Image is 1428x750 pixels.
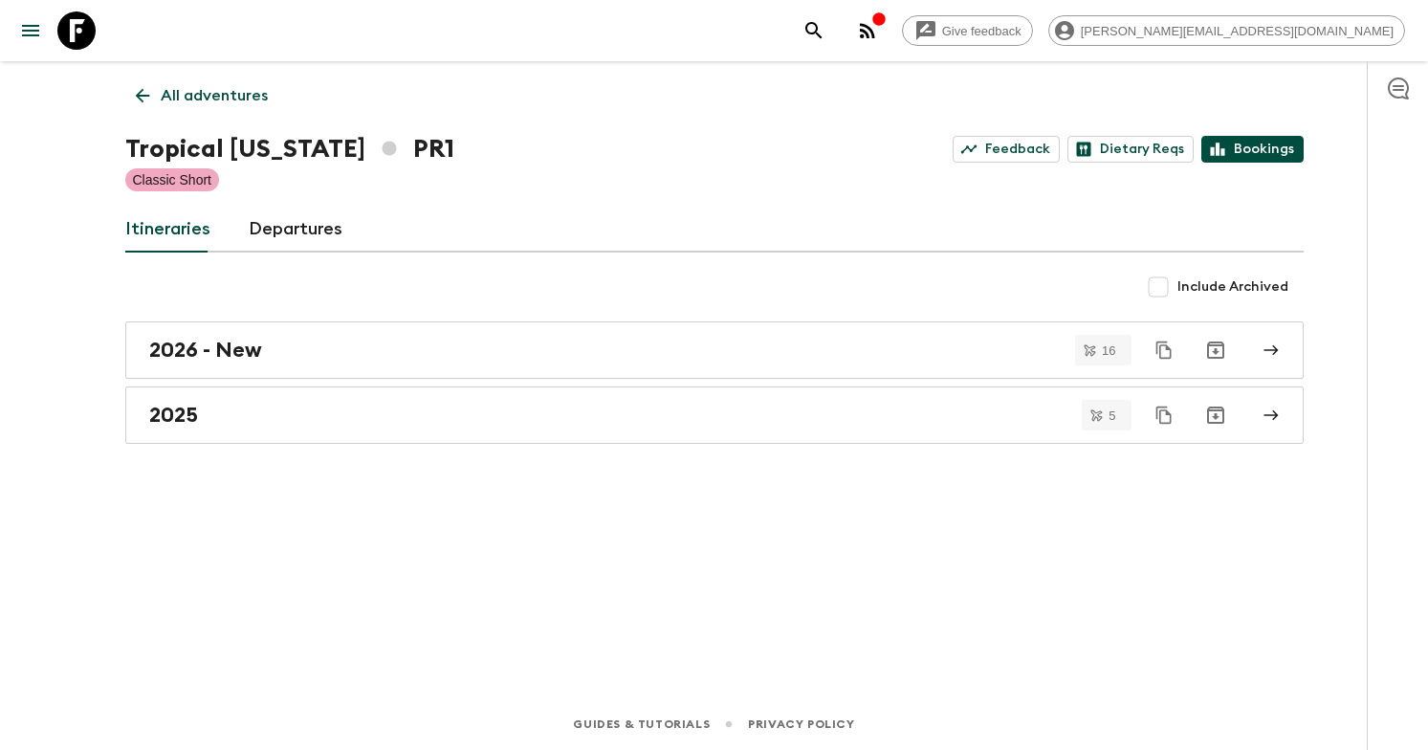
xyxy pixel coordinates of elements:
a: Dietary Reqs [1067,136,1194,163]
button: search adventures [795,11,833,50]
a: Bookings [1201,136,1304,163]
span: 16 [1090,344,1127,357]
a: Itineraries [125,207,210,253]
div: [PERSON_NAME][EMAIL_ADDRESS][DOMAIN_NAME] [1048,15,1405,46]
a: Guides & Tutorials [573,714,710,735]
a: 2025 [125,386,1304,444]
span: 5 [1097,409,1127,422]
h2: 2026 - New [149,338,262,363]
button: Archive [1197,331,1235,369]
a: All adventures [125,77,278,115]
button: Archive [1197,396,1235,434]
a: Feedback [953,136,1060,163]
p: All adventures [161,84,268,107]
span: Give feedback [932,24,1032,38]
a: 2026 - New [125,321,1304,379]
a: Privacy Policy [748,714,854,735]
h1: Tropical [US_STATE] PR1 [125,130,454,168]
span: Include Archived [1177,277,1288,297]
button: Duplicate [1147,398,1181,432]
a: Departures [249,207,342,253]
span: [PERSON_NAME][EMAIL_ADDRESS][DOMAIN_NAME] [1070,24,1404,38]
a: Give feedback [902,15,1033,46]
button: Duplicate [1147,333,1181,367]
p: Classic Short [133,170,211,189]
h2: 2025 [149,403,198,428]
button: menu [11,11,50,50]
